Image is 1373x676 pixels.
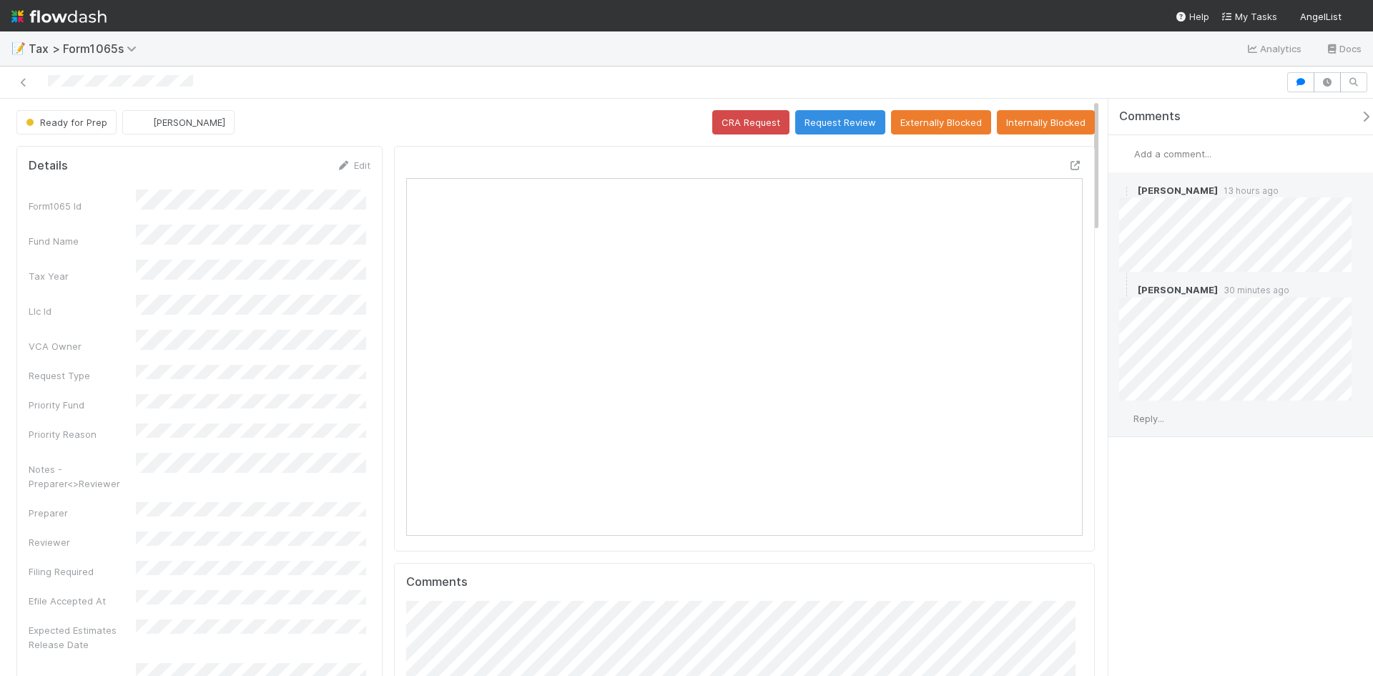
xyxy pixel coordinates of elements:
span: [PERSON_NAME] [153,117,225,128]
img: avatar_e41e7ae5-e7d9-4d8d-9f56-31b0d7a2f4fd.png [1119,411,1133,426]
button: Internally Blocked [997,110,1095,134]
div: Help [1175,9,1209,24]
h5: Comments [406,575,1083,589]
div: Llc Id [29,304,136,318]
div: Notes - Preparer<>Reviewer [29,462,136,491]
a: My Tasks [1221,9,1277,24]
span: Tax > Form1065s [29,41,144,56]
span: 📝 [11,42,26,54]
button: CRA Request [712,110,789,134]
a: Analytics [1246,40,1302,57]
img: avatar_e41e7ae5-e7d9-4d8d-9f56-31b0d7a2f4fd.png [1120,147,1134,161]
div: Expected Estimates Release Date [29,623,136,652]
span: Comments [1119,109,1181,124]
span: AngelList [1300,11,1342,22]
div: Tax Year [29,269,136,283]
img: avatar_e41e7ae5-e7d9-4d8d-9f56-31b0d7a2f4fd.png [134,115,149,129]
span: 30 minutes ago [1218,285,1289,295]
button: Externally Blocked [891,110,991,134]
div: Efile Accepted At [29,594,136,608]
span: 13 hours ago [1218,185,1279,196]
h5: Details [29,159,68,173]
img: logo-inverted-e16ddd16eac7371096b0.svg [11,4,107,29]
div: Reviewer [29,535,136,549]
img: avatar_e41e7ae5-e7d9-4d8d-9f56-31b0d7a2f4fd.png [1119,283,1133,298]
div: VCA Owner [29,339,136,353]
div: Priority Fund [29,398,136,412]
div: Preparer [29,506,136,520]
span: My Tasks [1221,11,1277,22]
div: Filing Required [29,564,136,579]
div: Priority Reason [29,427,136,441]
div: Request Type [29,368,136,383]
a: Edit [337,160,370,171]
div: Form1065 Id [29,199,136,213]
img: avatar_45ea4894-10ca-450f-982d-dabe3bd75b0b.png [1119,183,1133,197]
button: [PERSON_NAME] [122,110,235,134]
span: [PERSON_NAME] [1138,185,1218,196]
span: [PERSON_NAME] [1138,284,1218,295]
span: Add a comment... [1134,148,1211,160]
button: Request Review [795,110,885,134]
img: avatar_e41e7ae5-e7d9-4d8d-9f56-31b0d7a2f4fd.png [1347,10,1362,24]
a: Docs [1325,40,1362,57]
div: Fund Name [29,234,136,248]
span: Reply... [1133,413,1164,424]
